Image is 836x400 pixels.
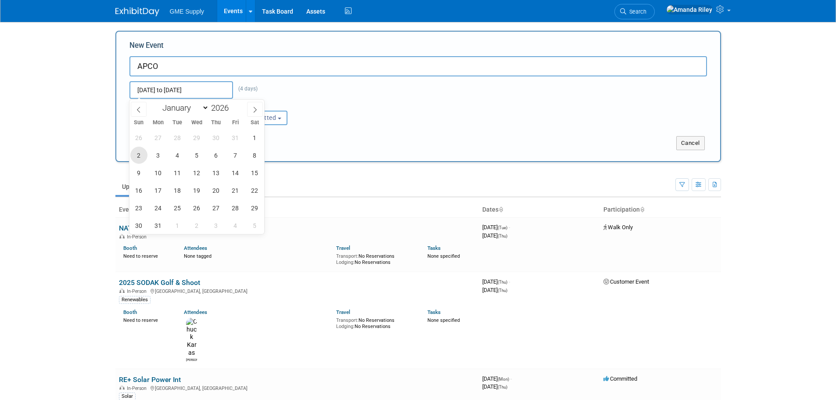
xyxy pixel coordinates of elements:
span: [DATE] [482,383,507,390]
span: August 1, 2026 [246,129,263,146]
div: Need to reserve [123,316,171,324]
a: Upcoming27 [115,178,167,195]
img: ExhibitDay [115,7,159,16]
span: September 5, 2026 [246,217,263,234]
span: (Tue) [498,225,507,230]
span: Transport: [336,317,359,323]
span: Sun [129,120,149,126]
span: July 31, 2026 [227,129,244,146]
span: August 4, 2026 [169,147,186,164]
span: Tue [168,120,187,126]
span: (Thu) [498,280,507,285]
span: August 2, 2026 [130,147,147,164]
div: No Reservations No Reservations [336,252,414,265]
span: August 19, 2026 [188,182,205,199]
a: Tasks [427,309,441,315]
a: Booth [123,245,137,251]
span: August 26, 2026 [188,199,205,216]
label: New Event [129,40,164,54]
img: Amanda Riley [666,5,713,14]
div: Participation: [228,99,313,110]
span: August 31, 2026 [150,217,167,234]
span: [DATE] [482,232,507,239]
span: - [509,224,510,231]
span: None specified [427,253,460,259]
div: Chuck Karas [186,357,197,362]
input: Year [209,103,235,113]
span: Lodging: [336,259,355,265]
span: (Mon) [498,377,509,382]
span: August 14, 2026 [227,164,244,181]
div: Renewables [119,296,151,304]
span: [DATE] [482,224,510,231]
span: August 15, 2026 [246,164,263,181]
span: July 30, 2026 [208,129,225,146]
a: NATE Summer Conference [119,224,202,232]
span: August 13, 2026 [208,164,225,181]
span: September 4, 2026 [227,217,244,234]
span: August 12, 2026 [188,164,205,181]
span: August 28, 2026 [227,199,244,216]
span: Customer Event [603,278,649,285]
span: August 24, 2026 [150,199,167,216]
span: September 2, 2026 [188,217,205,234]
span: [DATE] [482,375,512,382]
span: September 3, 2026 [208,217,225,234]
th: Participation [600,202,721,217]
span: In-Person [127,234,149,240]
span: August 25, 2026 [169,199,186,216]
span: Walk Only [603,224,633,231]
span: Mon [148,120,168,126]
span: August 10, 2026 [150,164,167,181]
span: GME Supply [170,8,205,15]
span: In-Person [127,288,149,294]
span: August 3, 2026 [150,147,167,164]
input: Start Date - End Date [129,81,233,99]
a: Attendees [184,309,207,315]
span: August 27, 2026 [208,199,225,216]
a: Travel [336,245,350,251]
select: Month [158,102,209,113]
span: August 8, 2026 [246,147,263,164]
th: Event [115,202,479,217]
span: None specified [427,317,460,323]
span: - [509,278,510,285]
img: In-Person Event [119,288,125,293]
div: No Reservations No Reservations [336,316,414,329]
img: In-Person Event [119,234,125,238]
span: Fri [226,120,245,126]
span: Transport: [336,253,359,259]
span: Search [626,8,646,15]
a: Travel [336,309,350,315]
span: Lodging: [336,324,355,329]
span: (Thu) [498,385,507,389]
a: Sort by Start Date [499,206,503,213]
span: August 7, 2026 [227,147,244,164]
a: Attendees [184,245,207,251]
span: [DATE] [482,287,507,293]
span: (Thu) [498,288,507,293]
button: Cancel [676,136,705,150]
a: Booth [123,309,137,315]
th: Dates [479,202,600,217]
span: July 27, 2026 [150,129,167,146]
a: Search [614,4,655,19]
span: August 21, 2026 [227,182,244,199]
div: Attendance / Format: [129,99,215,110]
div: None tagged [184,252,330,259]
a: Tasks [427,245,441,251]
div: [GEOGRAPHIC_DATA], [GEOGRAPHIC_DATA] [119,384,475,391]
span: (4 days) [233,86,258,92]
input: Name of Trade Show / Conference [129,56,707,76]
span: August 29, 2026 [246,199,263,216]
span: (Thu) [498,234,507,238]
a: Sort by Participation Type [640,206,644,213]
span: September 1, 2026 [169,217,186,234]
span: Sat [245,120,264,126]
img: Chuck Karas [186,318,197,357]
span: - [510,375,512,382]
span: August 20, 2026 [208,182,225,199]
span: August 5, 2026 [188,147,205,164]
img: In-Person Event [119,386,125,390]
span: July 29, 2026 [188,129,205,146]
